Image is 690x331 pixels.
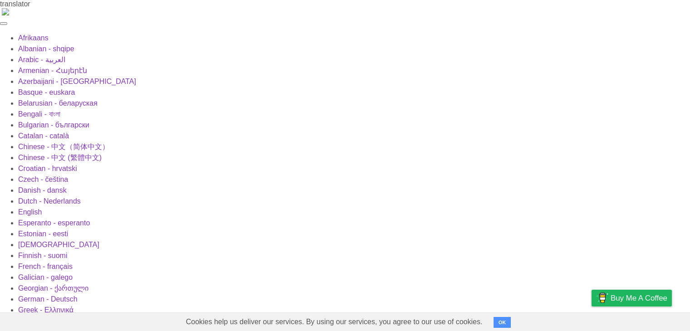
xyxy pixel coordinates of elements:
[18,132,69,140] a: Catalan - català
[494,317,511,328] button: OK
[18,67,87,74] a: Armenian - Հայերէն
[18,252,67,259] a: Finnish - suomi
[18,241,99,248] a: [DEMOGRAPHIC_DATA]
[18,230,68,238] a: Estonian - eesti
[2,8,9,15] img: right-arrow.png
[18,78,136,85] a: Azerbaijani - [GEOGRAPHIC_DATA]
[18,88,75,96] a: Basque - euskara
[18,306,73,314] a: Greek - Ελληνικά
[18,273,73,281] a: Galician - galego
[611,290,667,306] span: Buy me a coffee
[592,290,672,307] a: Buy me a coffee
[18,34,49,42] a: Afrikaans
[18,197,81,205] a: Dutch - Nederlands
[18,99,98,107] a: Belarusian - беларуская
[18,45,74,53] a: Albanian - shqipe
[18,175,68,183] a: Czech - čeština
[18,165,77,172] a: Croatian - hrvatski
[177,313,492,331] span: Cookies help us deliver our services. By using our services, you agree to our use of cookies.
[18,143,109,151] a: Chinese - 中文（简体中文）
[18,186,67,194] a: Danish - dansk
[18,110,60,118] a: Bengali - বাংলা
[18,154,102,161] a: Chinese - 中文 (繁體中文)
[18,219,90,227] a: Esperanto - esperanto
[18,56,65,63] a: Arabic - ‎‫العربية‬‎
[596,290,608,306] img: Buy me a coffee
[18,295,78,303] a: German - Deutsch
[18,263,73,270] a: French - français
[18,208,42,216] a: English
[18,284,88,292] a: Georgian - ქართული
[18,121,89,129] a: Bulgarian - български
